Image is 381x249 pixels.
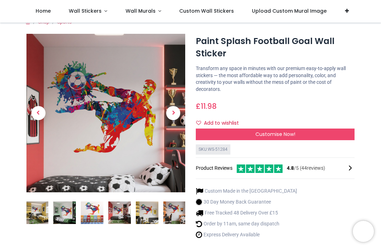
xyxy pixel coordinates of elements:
span: Wall Murals [126,7,156,14]
span: Wall Stickers [69,7,102,14]
iframe: Brevo live chat [353,221,374,242]
img: WS-51284-05 [53,201,76,224]
span: Previous [31,106,46,120]
button: Add to wishlistAdd to wishlist [196,117,245,129]
div: SKU: WS-51284 [196,144,230,155]
span: £ [196,101,217,111]
a: Next [162,58,186,169]
i: Add to wishlist [196,120,201,125]
a: Previous [26,58,50,169]
span: Upload Custom Mural Image [252,7,327,14]
span: 4.8 [287,165,294,171]
img: Paint Splash Football Goal Wall Sticker [26,34,185,192]
a: Shop [38,19,49,25]
span: /5 ( 44 reviews) [287,165,325,172]
span: Next [166,106,180,120]
div: Product Reviews [196,163,355,173]
li: Express Delivery Available [196,231,297,238]
h1: Paint Splash Football Goal Wall Sticker [196,35,355,60]
span: Custom Wall Stickers [179,7,234,14]
img: WS-51284-08 [81,201,103,224]
img: WS-51284-03 [26,201,48,224]
span: Home [36,7,51,14]
li: Order by 11am, same day dispatch [196,220,297,228]
span: Customise Now! [255,131,295,138]
p: Transform any space in minutes with our premium easy-to-apply wall stickers — the most affordable... [196,65,355,93]
li: Custom Made in the [GEOGRAPHIC_DATA] [196,187,297,195]
img: WS-51284-09 [108,201,131,224]
span: 11.98 [201,101,217,111]
a: Sports [57,19,72,25]
li: 30 Day Money Back Guarantee [196,198,297,206]
li: Free Tracked 48 Delivery Over £15 [196,209,297,217]
img: WS-51284-010 [163,201,186,224]
img: WS-51284-04 [136,201,158,224]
